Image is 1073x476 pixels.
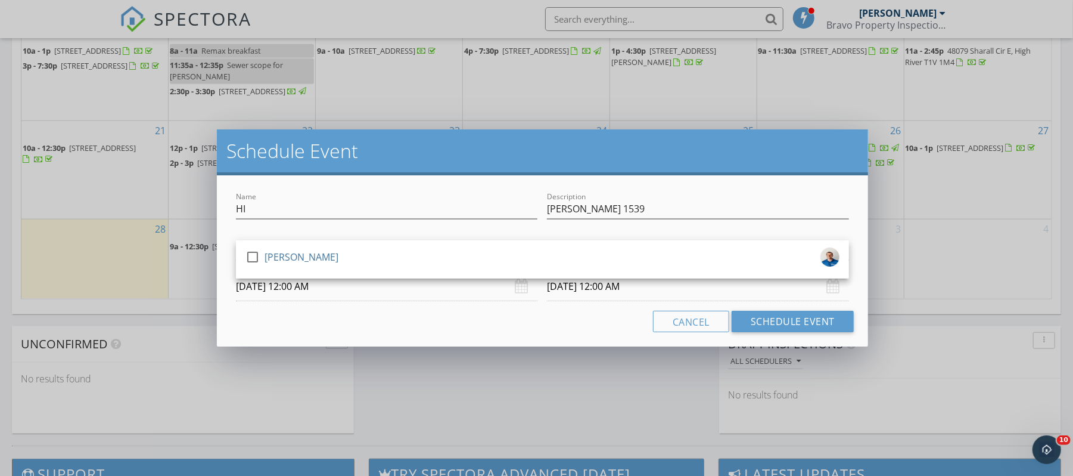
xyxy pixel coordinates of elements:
button: Schedule Event [732,311,854,332]
span: 10 [1057,435,1071,445]
h2: Schedule Event [226,139,859,163]
input: Select date [236,272,537,301]
button: Cancel [653,311,729,332]
img: d67a7647.jpg [820,248,839,267]
input: Select date [547,272,848,301]
div: [PERSON_NAME] [265,248,338,267]
iframe: Intercom live chat [1032,435,1061,464]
